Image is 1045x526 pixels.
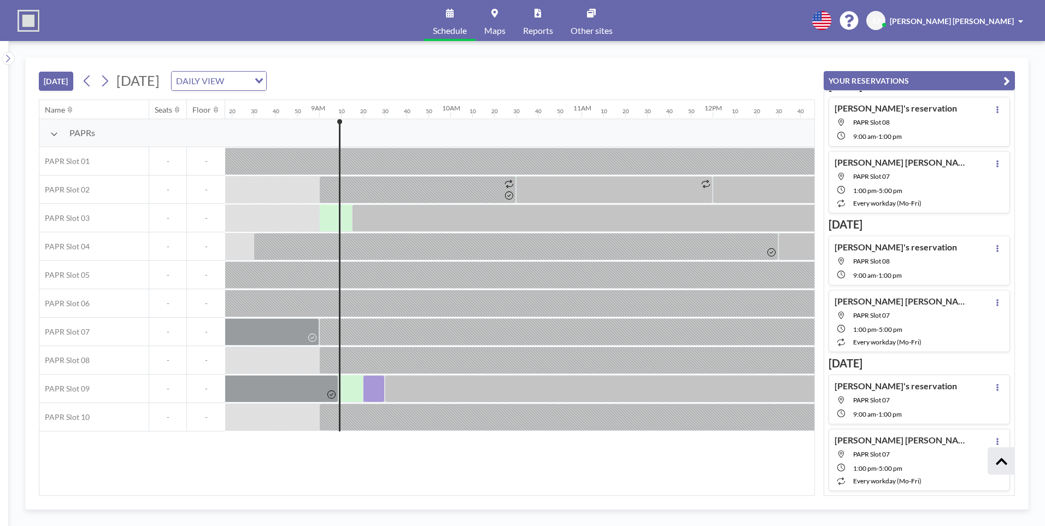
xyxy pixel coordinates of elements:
span: PAPR Slot 08 [39,355,90,365]
span: [DATE] [116,72,160,89]
span: PAPR Slot 07 [853,396,890,404]
div: 10AM [442,104,460,112]
span: - [876,132,878,141]
div: 40 [535,108,542,115]
div: 20 [754,108,760,115]
div: Search for option [172,72,266,90]
span: 5:00 PM [879,464,902,472]
span: PAPR Slot 10 [39,412,90,422]
span: SJ [872,16,880,26]
span: every workday (Mo-Fri) [853,199,921,207]
span: - [877,464,879,472]
span: - [149,242,186,252]
h4: [PERSON_NAME] [PERSON_NAME] [835,435,971,446]
span: - [876,271,878,279]
span: - [187,270,225,280]
span: - [187,156,225,166]
span: 1:00 PM [853,325,877,334]
span: - [149,355,186,365]
input: Search for option [227,74,248,88]
div: 20 [360,108,367,115]
div: 30 [251,108,257,115]
span: 9:00 AM [853,132,876,141]
span: Maps [484,26,506,35]
span: - [876,410,878,418]
span: PAPR Slot 04 [39,242,90,252]
button: [DATE] [39,72,73,91]
span: - [149,384,186,394]
div: 10 [732,108,738,115]
img: organization-logo [17,10,39,32]
span: PAPR Slot 07 [853,311,890,319]
div: 10 [338,108,345,115]
span: 9:00 AM [853,410,876,418]
span: PAPR Slot 07 [853,450,890,458]
div: 11AM [573,104,591,112]
span: Reports [523,26,553,35]
span: 9:00 AM [853,271,876,279]
span: - [187,412,225,422]
div: 50 [557,108,563,115]
span: PAPR Slot 03 [39,213,90,223]
span: PAPR Slot 01 [39,156,90,166]
div: 40 [666,108,673,115]
span: - [149,327,186,337]
span: - [187,185,225,195]
span: PAPR Slot 08 [853,257,890,265]
span: - [149,299,186,308]
span: - [187,299,225,308]
span: PAPR Slot 05 [39,270,90,280]
div: 10 [469,108,476,115]
h4: [PERSON_NAME]'s reservation [835,381,957,391]
div: 50 [688,108,695,115]
span: - [149,156,186,166]
button: YOUR RESERVATIONS [824,71,1015,90]
div: 40 [404,108,410,115]
h3: [DATE] [829,218,1010,231]
span: PAPR Slot 07 [853,172,890,180]
span: 1:00 PM [878,410,902,418]
span: PAPR Slot 08 [853,118,890,126]
div: 9AM [311,104,325,112]
span: every workday (Mo-Fri) [853,477,921,485]
h3: [DATE] [829,356,1010,370]
h4: [PERSON_NAME]'s reservation [835,242,957,253]
div: 20 [623,108,629,115]
div: 20 [229,108,236,115]
span: PAPR Slot 09 [39,384,90,394]
span: 1:00 PM [878,271,902,279]
div: 40 [797,108,804,115]
div: 30 [776,108,782,115]
span: Schedule [433,26,467,35]
span: PAPRs [69,127,95,138]
span: - [149,412,186,422]
span: - [149,270,186,280]
span: 5:00 PM [879,186,902,195]
div: 20 [491,108,498,115]
span: PAPR Slot 07 [39,327,90,337]
span: - [187,242,225,252]
span: 1:00 PM [853,464,877,472]
span: 1:00 PM [878,132,902,141]
div: 30 [644,108,651,115]
span: PAPR Slot 06 [39,299,90,308]
span: 1:00 PM [853,186,877,195]
div: 50 [426,108,432,115]
div: 40 [273,108,279,115]
div: Name [45,105,65,115]
div: 12PM [705,104,722,112]
span: - [187,213,225,223]
span: 5:00 PM [879,325,902,334]
div: 50 [295,108,301,115]
span: Other sites [571,26,613,35]
span: - [187,327,225,337]
div: Floor [192,105,211,115]
span: - [187,384,225,394]
div: Seats [155,105,172,115]
span: - [877,325,879,334]
div: 10 [601,108,607,115]
h4: [PERSON_NAME] [PERSON_NAME] [835,157,971,168]
span: - [877,186,879,195]
span: [PERSON_NAME] [PERSON_NAME] [890,16,1014,26]
span: - [187,355,225,365]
